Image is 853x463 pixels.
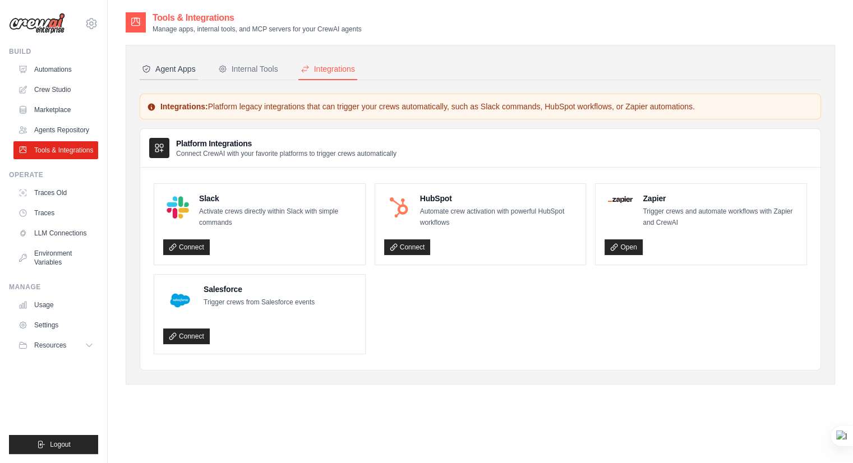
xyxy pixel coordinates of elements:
a: Marketplace [13,101,98,119]
h4: HubSpot [420,193,577,204]
div: Manage [9,283,98,291]
h4: Zapier [643,193,797,204]
a: Connect [163,239,210,255]
h4: Salesforce [204,284,315,295]
p: Platform legacy integrations that can trigger your crews automatically, such as Slack commands, H... [147,101,814,112]
a: Environment Variables [13,244,98,271]
img: Salesforce Logo [167,287,193,314]
a: LLM Connections [13,224,98,242]
span: Logout [50,440,71,449]
button: Resources [13,336,98,354]
img: HubSpot Logo [388,196,410,219]
div: Build [9,47,98,56]
div: Internal Tools [218,63,278,75]
button: Logout [9,435,98,454]
button: Integrations [298,59,357,80]
p: Trigger crews from Salesforce events [204,297,315,308]
img: Slack Logo [167,196,189,219]
img: Logo [9,13,65,34]
img: Zapier Logo [608,196,633,203]
a: Crew Studio [13,81,98,99]
a: Connect [163,328,210,344]
div: Agent Apps [142,63,196,75]
a: Settings [13,316,98,334]
a: Open [605,239,642,255]
p: Connect CrewAI with your favorite platforms to trigger crews automatically [176,149,396,158]
strong: Integrations: [160,102,208,111]
div: Integrations [301,63,355,75]
button: Agent Apps [140,59,198,80]
a: Usage [13,296,98,314]
p: Activate crews directly within Slack with simple commands [199,206,356,228]
span: Resources [34,341,66,350]
p: Manage apps, internal tools, and MCP servers for your CrewAI agents [153,25,362,34]
a: Traces [13,204,98,222]
a: Tools & Integrations [13,141,98,159]
p: Automate crew activation with powerful HubSpot workflows [420,206,577,228]
a: Traces Old [13,184,98,202]
h3: Platform Integrations [176,138,396,149]
a: Connect [384,239,431,255]
h4: Slack [199,193,356,204]
p: Trigger crews and automate workflows with Zapier and CrewAI [643,206,797,228]
button: Internal Tools [216,59,280,80]
div: Operate [9,170,98,179]
a: Agents Repository [13,121,98,139]
a: Automations [13,61,98,78]
h2: Tools & Integrations [153,11,362,25]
